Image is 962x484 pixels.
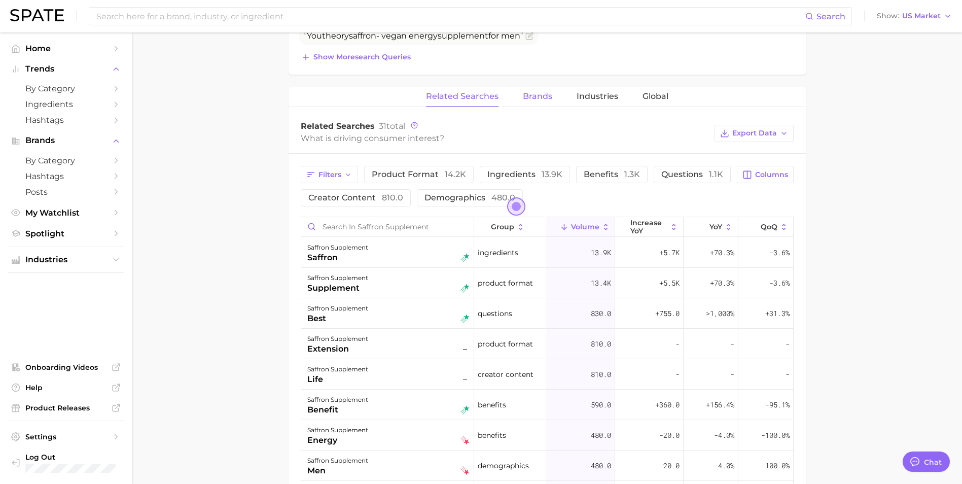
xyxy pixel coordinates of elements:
span: Brands [25,136,106,145]
a: Ingredients [8,96,124,112]
img: rising star [460,253,470,262]
span: Related Searches [301,121,375,131]
span: Log Out [25,453,122,462]
div: saffron supplement [307,363,368,375]
div: benefit [307,404,368,416]
a: Posts [8,184,124,200]
a: Spotlight [8,226,124,241]
input: Search here for a brand, industry, or ingredient [95,8,805,25]
button: saffron supplementbestrising starquestions830.0+755.0>1,000%+31.3% [301,298,793,329]
span: - [786,338,790,350]
span: 13.4k [591,277,611,289]
span: Brands [523,92,552,101]
span: creator content [478,368,533,381]
span: 810.0 [382,193,403,202]
span: My Watchlist [25,208,106,218]
img: falling star [460,436,470,445]
span: Show more search queries [313,53,411,61]
span: Product Releases [25,403,106,412]
span: 13.9k [542,169,562,179]
button: Industries [8,252,124,267]
span: product format [478,338,533,350]
span: 830.0 [591,307,611,320]
span: - [786,368,790,381]
span: +5.5k [659,277,680,289]
img: SPATE [10,9,64,21]
span: by Category [25,156,106,165]
span: Spotlight [25,229,106,238]
span: -95.1% [765,399,790,411]
span: 480.0 [591,460,611,472]
span: 14.2k [445,169,466,179]
span: US Market [902,13,941,19]
span: Youtheory - vegan energy for men [304,31,523,41]
span: supplement [438,31,488,41]
span: 590.0 [591,399,611,411]
span: 31 [379,121,386,131]
span: +360.0 [655,399,680,411]
span: 1.3k [624,169,640,179]
button: group [474,217,547,237]
div: men [307,465,368,477]
button: Export Data [715,125,794,142]
div: saffron supplement [307,241,368,254]
div: saffron supplement [307,424,368,436]
span: - [730,368,734,381]
span: +31.3% [765,307,790,320]
button: saffron supplementenergyfalling starbenefits480.0-20.0-4.0%-100.0% [301,420,793,451]
span: +755.0 [655,307,680,320]
span: Filters [318,170,341,179]
div: saffron supplement [307,272,368,284]
img: rising star [460,405,470,414]
span: creator content [308,193,403,202]
a: Onboarding Videos [8,360,124,375]
button: Volume [547,217,615,237]
span: benefits [478,429,506,441]
span: Hashtags [25,171,106,181]
span: Onboarding Videos [25,363,106,372]
button: saffron supplementbenefitrising starbenefits590.0+360.0+156.4%-95.1% [301,390,793,420]
span: questions [661,169,723,179]
span: QoQ [761,223,777,231]
div: saffron supplement [307,455,368,467]
div: saffron supplement [307,302,368,315]
button: Trends [8,61,124,77]
span: 810.0 [591,368,611,381]
span: - [675,368,680,381]
a: Help [8,380,124,395]
span: Settings [25,432,106,441]
span: total [379,121,405,131]
button: Flag as miscategorized or irrelevant [525,32,533,40]
span: Ingredients [25,99,106,109]
span: 480.0 [591,429,611,441]
a: Product Releases [8,400,124,416]
span: Posts [25,187,106,197]
span: product format [478,277,533,289]
a: Hashtags [8,112,124,128]
span: ingredients [478,247,518,259]
span: -100.0% [761,460,790,472]
img: rising star [460,284,470,293]
span: Global [643,92,668,101]
button: ShowUS Market [874,10,954,23]
span: Help [25,383,106,392]
div: What is driving consumer interest? [301,131,709,145]
span: Hashtags [25,115,106,125]
div: energy [307,434,368,446]
button: increase YoY [615,217,683,237]
span: 13.9k [591,247,611,259]
button: saffron supplementsupplementrising starproduct format13.4k+5.5k+70.3%-3.6% [301,268,793,298]
button: saffron supplementextension–product format810.0--- [301,329,793,359]
span: Related Searches [426,92,498,101]
a: Log out. Currently logged in with e-mail alyons@naturalfactors.com. [8,450,124,476]
span: 810.0 [591,338,611,350]
span: 480.0 [491,193,515,202]
span: product format [372,169,466,179]
button: Show moresearch queries [299,50,413,64]
span: saffron [349,31,376,41]
a: Settings [8,429,124,444]
span: +70.3% [710,277,734,289]
span: Export Data [732,129,777,137]
span: - [730,338,734,350]
div: extension [307,343,368,355]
